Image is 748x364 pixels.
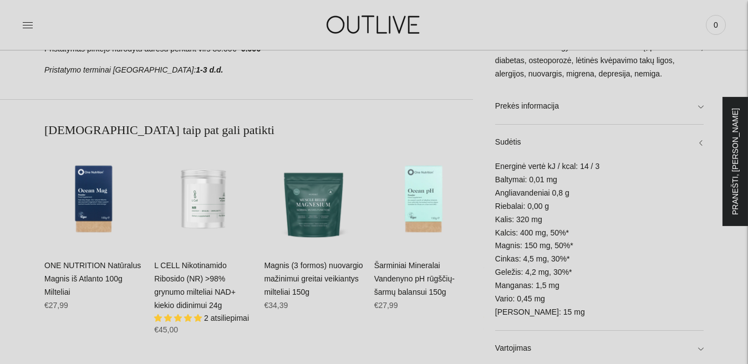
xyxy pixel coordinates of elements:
[706,13,726,37] a: 0
[44,122,473,139] h2: [DEMOGRAPHIC_DATA] taip pat gali patikti
[44,261,141,296] a: ONE NUTRITION Natūralus Magnis iš Atlanto 100g Milteliai
[154,261,236,310] a: L CELL Nikotinamido Ribosido (NR) >98% grynumo milteliai NAD+ kiekio didinimui 24g
[196,65,223,74] strong: 1-3 d.d.
[154,325,178,334] span: €45,00
[305,6,444,44] img: OUTLIVE
[495,89,704,124] a: Prekės informacija
[708,17,724,33] span: 0
[374,301,398,310] span: €27,99
[495,160,704,330] div: Energinė vertė kJ / kcal: 14 / 3 Baltymai: 0,01 mg Angliavandeniai 0,8 g Riebalai: 0,00 g Kalis: ...
[154,150,253,248] a: L CELL Nikotinamido Ribosido (NR) >98% grynumo milteliai NAD+ kiekio didinimui 24g
[204,314,249,322] span: 2 atsiliepimai
[44,301,68,310] span: €27,99
[264,301,288,310] span: €34,39
[44,65,196,74] em: Pristatymo terminai [GEOGRAPHIC_DATA]:
[154,314,204,322] span: 5.00 stars
[495,125,704,160] a: Sudėtis
[264,261,363,296] a: Magnis (3 formos) nuovargio mažinimui greitai veikiantys milteliai 150g
[374,261,455,296] a: Šarminiai Mineralai Vandenyno pH rūgščių-šarmų balansui 150g
[374,150,473,248] a: Šarminiai Mineralai Vandenyno pH rūgščių-šarmų balansui 150g
[264,150,363,248] a: Magnis (3 formos) nuovargio mažinimui greitai veikiantys milteliai 150g
[44,150,143,248] a: ONE NUTRITION Natūralus Magnis iš Atlanto 100g Milteliai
